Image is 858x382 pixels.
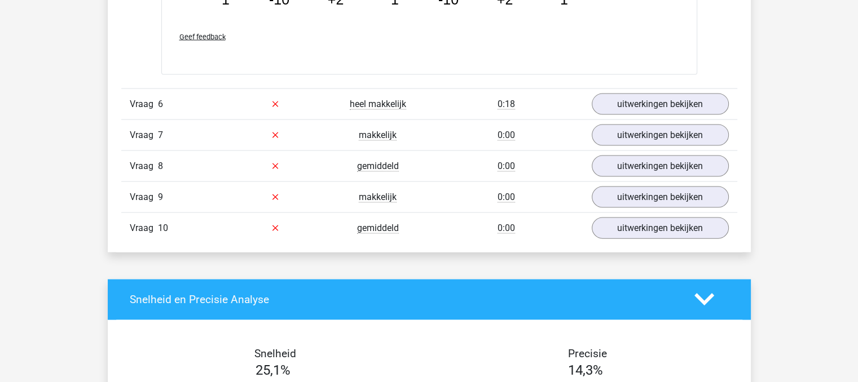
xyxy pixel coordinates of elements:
h4: Snelheid en Precisie Analyse [130,293,677,306]
span: Vraag [130,159,158,173]
span: heel makkelijk [350,99,406,110]
span: Vraag [130,97,158,111]
span: Vraag [130,128,158,142]
span: 0:00 [498,130,515,141]
span: 6 [158,99,163,109]
a: uitwerkingen bekijken [592,125,729,146]
span: 9 [158,192,163,202]
span: 0:18 [498,99,515,110]
span: 8 [158,161,163,171]
a: uitwerkingen bekijken [592,186,729,208]
span: 0:00 [498,192,515,203]
span: 14,3% [568,362,603,378]
h4: Snelheid [130,347,421,360]
a: uitwerkingen bekijken [592,156,729,177]
span: 10 [158,223,168,233]
span: Vraag [130,221,158,235]
span: 25,1% [256,362,291,378]
a: uitwerkingen bekijken [592,217,729,239]
a: uitwerkingen bekijken [592,94,729,115]
span: gemiddeld [357,161,399,172]
span: 7 [158,130,163,140]
span: makkelijk [359,130,397,141]
span: 0:00 [498,223,515,234]
span: Vraag [130,190,158,204]
span: gemiddeld [357,223,399,234]
span: 0:00 [498,161,515,172]
span: Geef feedback [179,33,226,41]
h4: Precisie [442,347,733,360]
span: makkelijk [359,192,397,203]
